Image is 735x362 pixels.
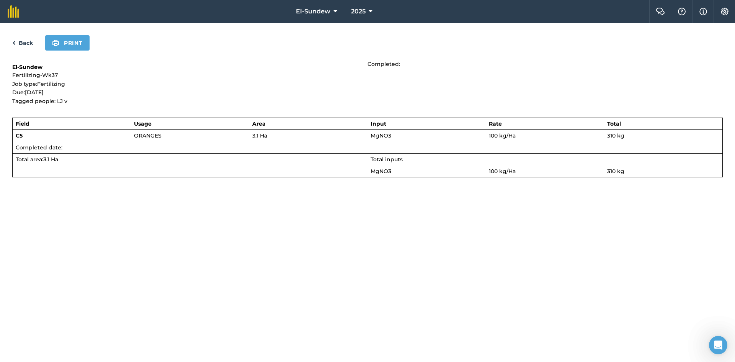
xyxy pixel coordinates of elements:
[604,118,722,129] th: Total
[720,8,729,15] img: A cog icon
[16,132,23,139] strong: C5
[296,7,330,16] span: El-Sundew
[486,165,604,177] td: 100 kg / Ha
[486,130,604,142] td: 100 kg / Ha
[131,118,249,129] th: Usage
[249,118,367,129] th: Area
[12,63,367,71] h1: El-Sundew
[367,60,723,68] p: Completed:
[367,154,723,165] td: Total inputs
[45,35,90,51] button: Print
[52,38,59,48] img: svg+xml;base64,PHN2ZyB4bWxucz0iaHR0cDovL3d3dy53My5vcmcvMjAwMC9zdmciIHdpZHRoPSIxOSIgaGVpZ2h0PSIyNC...
[367,165,486,177] td: MgNO3
[367,118,486,129] th: Input
[699,7,707,16] img: svg+xml;base64,PHN2ZyB4bWxucz0iaHR0cDovL3d3dy53My5vcmcvMjAwMC9zdmciIHdpZHRoPSIxNyIgaGVpZ2h0PSIxNy...
[604,165,722,177] td: 310 kg
[367,130,486,142] td: MgNO3
[677,8,686,15] img: A question mark icon
[12,38,33,48] a: Back
[249,130,367,142] td: 3.1 Ha
[709,336,727,354] iframe: Intercom live chat
[12,71,367,79] p: Fertilizing-Wk37
[12,97,367,105] p: Tagged people: LJ v
[13,118,131,129] th: Field
[8,5,19,18] img: fieldmargin Logo
[604,130,722,142] td: 310 kg
[12,38,16,48] img: svg+xml;base64,PHN2ZyB4bWxucz0iaHR0cDovL3d3dy53My5vcmcvMjAwMC9zdmciIHdpZHRoPSI5IiBoZWlnaHQ9IjI0Ii...
[351,7,366,16] span: 2025
[131,130,249,142] td: ORANGES
[12,88,367,97] p: Due: [DATE]
[486,118,604,129] th: Rate
[13,142,723,154] td: Completed date:
[656,8,665,15] img: Two speech bubbles overlapping with the left bubble in the forefront
[13,154,367,165] td: Total area : 3.1 Ha
[12,80,367,88] p: Job type: Fertilizing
